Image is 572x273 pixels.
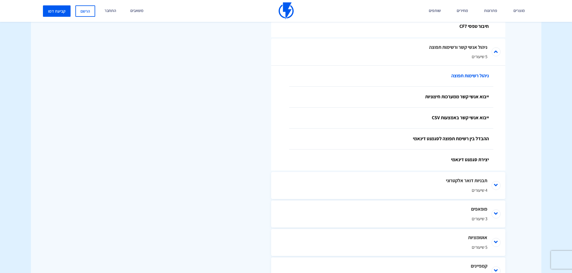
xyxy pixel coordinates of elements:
[271,172,505,199] li: תבניות דואר אלקטרוני
[289,66,493,87] a: ניהול רשימות תפוצה
[75,5,95,17] a: הרשם
[271,39,505,66] li: ניהול אנשי קשר ורשימות תפוצה
[289,150,493,171] a: יצירת סגמנט דינאמי
[289,108,493,129] a: ייבוא אנשי קשר באמצעות CSV
[43,5,71,17] a: קביעת דמו
[289,16,493,37] a: חיבור טפסי CF7
[289,187,487,193] span: 4 שיעורים
[289,129,493,150] a: ההבדל בין רשימת תפוצה לסגמנט דינאמי
[289,244,487,250] span: 5 שיעורים
[289,87,493,108] a: ייבוא אנשי קשר ממערכות חיצוניות
[271,229,505,256] li: אוטומציות
[289,53,487,60] span: 5 שיעורים
[271,200,505,227] li: פופאפים
[289,215,487,222] span: 3 שיעורים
